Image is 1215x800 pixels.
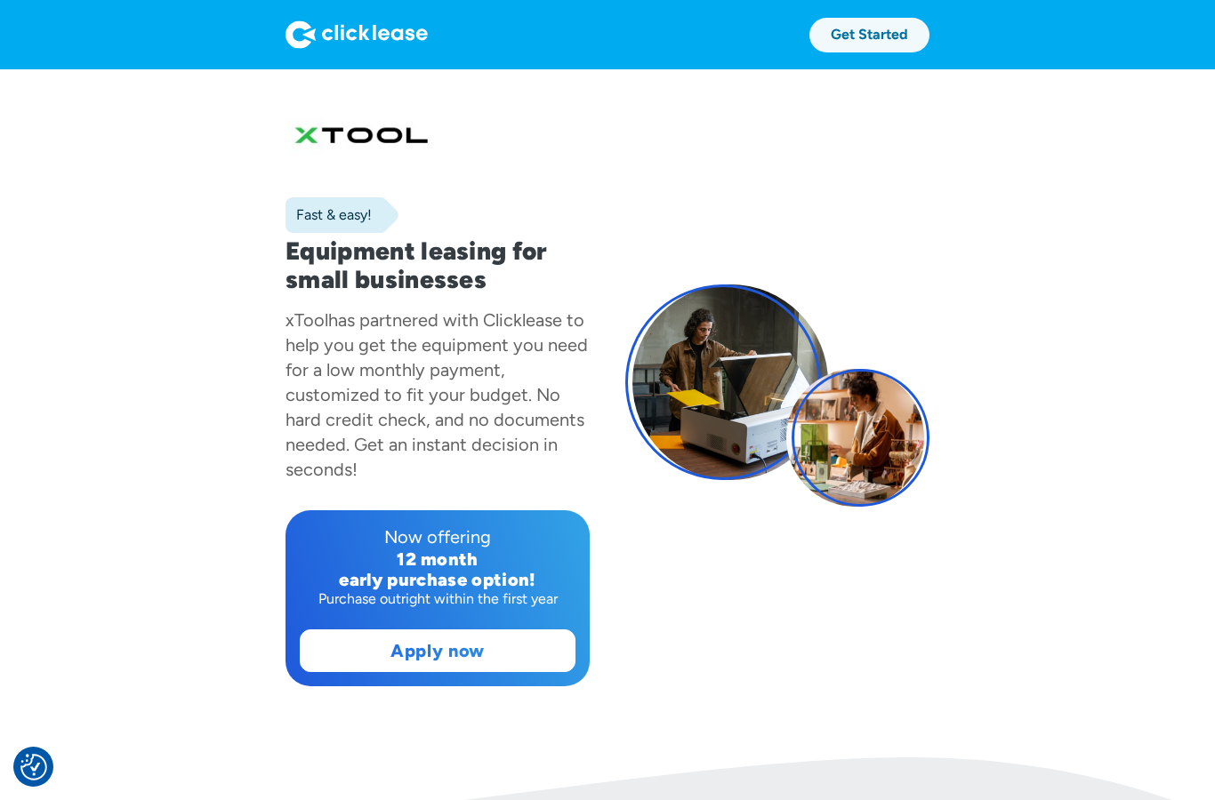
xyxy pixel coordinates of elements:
[286,236,590,293] h1: Equipment leasing for small businesses
[300,590,575,608] div: Purchase outright within the first year
[286,309,328,331] div: xTool
[286,20,428,49] img: Logo
[300,549,575,570] div: 12 month
[300,570,575,590] div: early purchase option!
[20,754,47,780] button: Consent Preferences
[20,754,47,780] img: Revisit consent button
[301,630,575,671] a: Apply now
[300,524,575,549] div: Now offering
[286,206,372,224] div: Fast & easy!
[286,309,588,480] div: has partnered with Clicklease to help you get the equipment you need for a low monthly payment, c...
[809,18,929,52] a: Get Started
